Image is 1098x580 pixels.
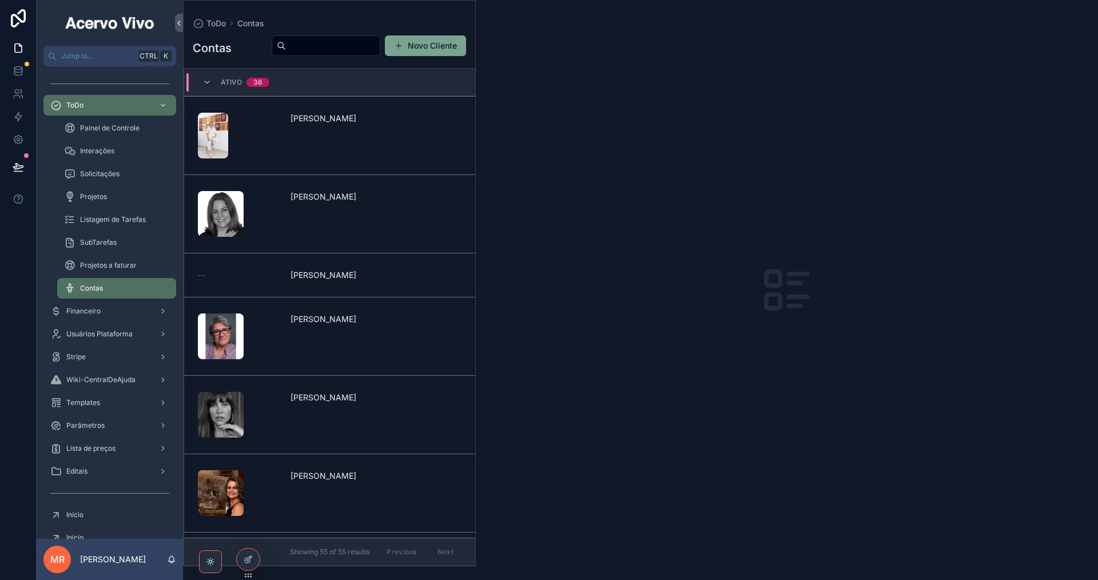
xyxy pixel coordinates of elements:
[43,301,176,321] a: Financeiro
[43,504,176,525] a: Início
[43,392,176,413] a: Templates
[291,313,369,325] span: [PERSON_NAME]
[43,415,176,436] a: Parâmetros
[66,101,83,110] span: ToDo
[161,51,170,61] span: K
[80,554,146,565] p: [PERSON_NAME]
[80,284,103,293] span: Contas
[184,375,475,454] a: perfil.jpg[PERSON_NAME]
[138,50,159,62] span: Ctrl
[193,40,232,56] h1: Contas
[43,324,176,344] a: Usuários Plataforma
[66,510,83,519] span: Início
[43,461,176,482] a: Editais
[66,533,83,542] span: Início
[43,438,176,459] a: Lista de preços
[80,169,120,178] span: Solicitações
[291,392,369,403] span: [PERSON_NAME]
[57,232,176,253] a: SubTarefas
[43,370,176,390] a: Wiki-CentralDeAjuda
[57,255,176,276] a: Projetos a faturar
[66,375,136,384] span: Wiki-CentralDeAjuda
[184,96,475,174] a: Foto-Ana-Michaelis-min.webp[PERSON_NAME]
[66,329,133,339] span: Usuários Plataforma
[57,141,176,161] a: Interações
[198,313,244,359] img: BEDG-Portrait.jpg
[291,269,369,281] span: [PERSON_NAME]
[66,467,87,476] span: Editais
[57,209,176,230] a: Listagem de Tarefas
[237,18,264,29] a: Contas
[43,95,176,116] a: ToDo
[57,118,176,138] a: Painel de Controle
[43,527,176,548] a: Início
[50,553,65,566] span: MR
[198,392,244,438] img: perfil.jpg
[198,191,244,237] img: Ana-Rey-perfil.jpg
[66,352,86,361] span: Stripe
[43,347,176,367] a: Stripe
[184,454,475,532] a: DERK-Delise-Renck.jpg[PERSON_NAME]
[290,547,369,557] span: Showing 55 of 55 results
[66,398,100,407] span: Templates
[63,14,156,32] img: App logo
[80,261,137,270] span: Projetos a faturar
[66,307,101,316] span: Financeiro
[184,174,475,253] a: Ana-Rey-perfil.jpg[PERSON_NAME]
[80,238,117,247] span: SubTarefas
[66,421,105,430] span: Parâmetros
[206,18,226,29] span: ToDo
[80,124,140,133] span: Painel de Controle
[43,46,176,66] button: Jump to...CtrlK
[57,186,176,207] a: Projetos
[57,278,176,299] a: Contas
[385,35,466,56] button: Novo Cliente
[291,470,369,482] span: [PERSON_NAME]
[37,66,183,539] div: scrollable content
[198,113,228,158] img: Foto-Ana-Michaelis-min.webp
[80,215,146,224] span: Listagem de Tarefas
[221,78,242,87] span: Ativo
[57,164,176,184] a: Solicitações
[184,297,475,375] a: BEDG-Portrait.jpg[PERSON_NAME]
[66,444,116,453] span: Lista de preços
[193,18,226,29] a: ToDo
[253,78,262,87] div: 36
[291,191,369,202] span: [PERSON_NAME]
[198,269,205,281] span: --
[80,146,114,156] span: Interações
[198,470,244,516] img: DERK-Delise-Renck.jpg
[184,253,475,297] a: --[PERSON_NAME]
[80,192,107,201] span: Projetos
[291,113,369,124] span: [PERSON_NAME]
[61,51,134,61] span: Jump to...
